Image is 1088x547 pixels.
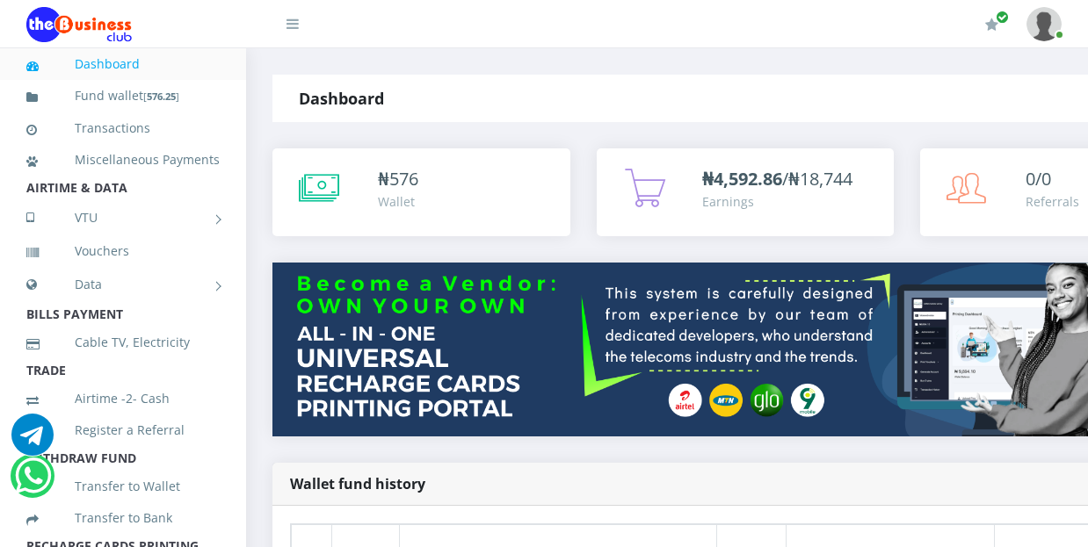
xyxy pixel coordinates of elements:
a: Chat for support [15,468,51,497]
a: ₦4,592.86/₦18,744 Earnings [597,148,895,236]
a: VTU [26,196,220,240]
a: Cable TV, Electricity [26,322,220,363]
strong: Dashboard [299,88,384,109]
b: ₦4,592.86 [702,167,782,191]
span: 576 [389,167,418,191]
strong: Wallet fund history [290,474,425,493]
a: Airtime -2- Cash [26,378,220,419]
span: 0/0 [1026,167,1051,191]
div: Referrals [1026,192,1079,211]
b: 576.25 [147,90,176,103]
a: Transfer to Bank [26,498,220,538]
a: Transfer to Wallet [26,466,220,507]
div: Earnings [702,192,852,211]
small: [ ] [143,90,179,103]
a: Transactions [26,108,220,148]
div: Wallet [378,192,418,211]
a: ₦576 Wallet [272,148,570,236]
img: User [1026,7,1062,41]
span: /₦18,744 [702,167,852,191]
span: Renew/Upgrade Subscription [996,11,1009,24]
a: Miscellaneous Payments [26,140,220,180]
a: Vouchers [26,231,220,271]
a: Dashboard [26,44,220,84]
a: Chat for support [11,427,54,456]
i: Renew/Upgrade Subscription [985,18,998,32]
a: Fund wallet[576.25] [26,76,220,117]
a: Register a Referral [26,410,220,450]
img: Logo [26,7,132,42]
div: ₦ [378,166,418,192]
a: Data [26,263,220,306]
